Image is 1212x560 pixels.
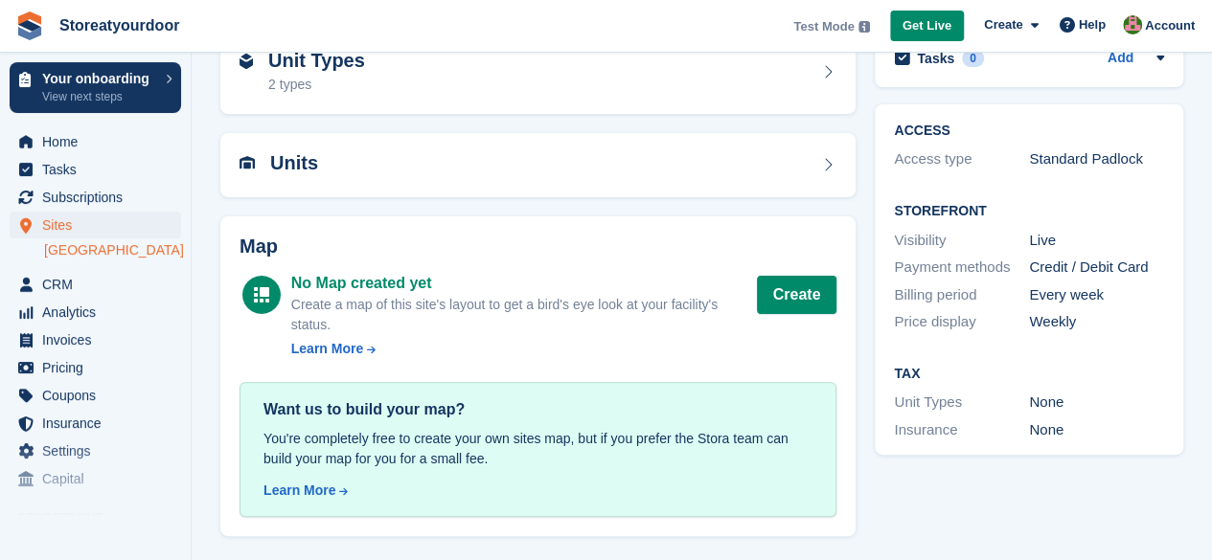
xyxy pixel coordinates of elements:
[962,50,984,67] div: 0
[268,50,365,72] h2: Unit Types
[291,339,363,359] div: Learn More
[1029,392,1164,414] div: None
[894,284,1029,306] div: Billing period
[1029,419,1164,441] div: None
[10,437,181,464] a: menu
[42,354,157,381] span: Pricing
[1029,311,1164,333] div: Weekly
[10,184,181,211] a: menu
[42,184,157,211] span: Subscriptions
[42,212,157,238] span: Sites
[240,54,253,69] img: unit-type-icn-2b2737a686de81e16bb02015468b77c625bbabd49415b5ef34ead5e3b44a266d.svg
[894,123,1164,139] h2: ACCESS
[42,465,157,492] span: Capital
[42,299,157,325] span: Analytics
[10,212,181,238] a: menu
[1029,230,1164,252] div: Live
[42,128,157,155] span: Home
[917,50,954,67] h2: Tasks
[42,382,157,409] span: Coupons
[42,88,156,105] p: View next steps
[291,272,757,295] div: No Map created yet
[220,133,856,197] a: Units
[894,148,1029,170] div: Access type
[10,326,181,353] a: menu
[263,481,812,501] a: Learn More
[10,271,181,298] a: menu
[15,11,44,40] img: stora-icon-8386f47178a22dfd0bd8f6a31ec36ba5ce8667c1dd55bd0f319d3a0aa187defe.svg
[42,326,157,353] span: Invoices
[17,508,191,527] span: Storefront
[10,354,181,381] a: menu
[757,276,837,314] button: Create
[10,156,181,183] a: menu
[52,10,187,41] a: Storeatyourdoor
[858,21,870,33] img: icon-info-grey-7440780725fd019a000dd9b08b2336e03edf1995a4989e88bcd33f0948082b44.svg
[1123,15,1142,34] img: David Griffith-Owen
[42,437,157,464] span: Settings
[44,241,181,259] a: [GEOGRAPHIC_DATA]
[254,287,269,302] img: map-icn-white-8b231986280072e83805622d3debb4903e2986e43859118e7b4002611c8ef794.svg
[894,204,1164,219] h2: Storefront
[894,311,1029,333] div: Price display
[894,230,1029,252] div: Visibility
[1029,148,1164,170] div: Standard Padlock
[291,339,757,359] a: Learn More
[42,271,157,298] span: CRM
[220,31,856,115] a: Unit Types 2 types
[10,299,181,325] a: menu
[903,16,951,35] span: Get Live
[894,367,1164,382] h2: Tax
[1029,257,1164,279] div: Credit / Debit Card
[270,152,318,174] h2: Units
[291,295,757,335] div: Create a map of this site's layout to get a bird's eye look at your facility's status.
[984,15,1022,34] span: Create
[10,62,181,113] a: Your onboarding View next steps
[890,11,964,42] a: Get Live
[10,410,181,437] a: menu
[42,72,156,85] p: Your onboarding
[240,235,836,258] h2: Map
[793,17,854,36] span: Test Mode
[10,465,181,492] a: menu
[263,481,335,501] div: Learn More
[894,419,1029,441] div: Insurance
[10,128,181,155] a: menu
[240,156,255,169] img: unit-icn-7be61d7bf1b0ce9d3e12c5938cc71ed9869f7b940bace4675aadf7bd6d80202e.svg
[1108,48,1133,70] a: Add
[894,257,1029,279] div: Payment methods
[1029,284,1164,306] div: Every week
[263,429,812,469] div: You're completely free to create your own sites map, but if you prefer the Stora team can build y...
[42,410,157,437] span: Insurance
[894,392,1029,414] div: Unit Types
[10,382,181,409] a: menu
[268,75,365,95] div: 2 types
[1079,15,1106,34] span: Help
[42,156,157,183] span: Tasks
[1145,16,1195,35] span: Account
[263,398,812,421] div: Want us to build your map?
